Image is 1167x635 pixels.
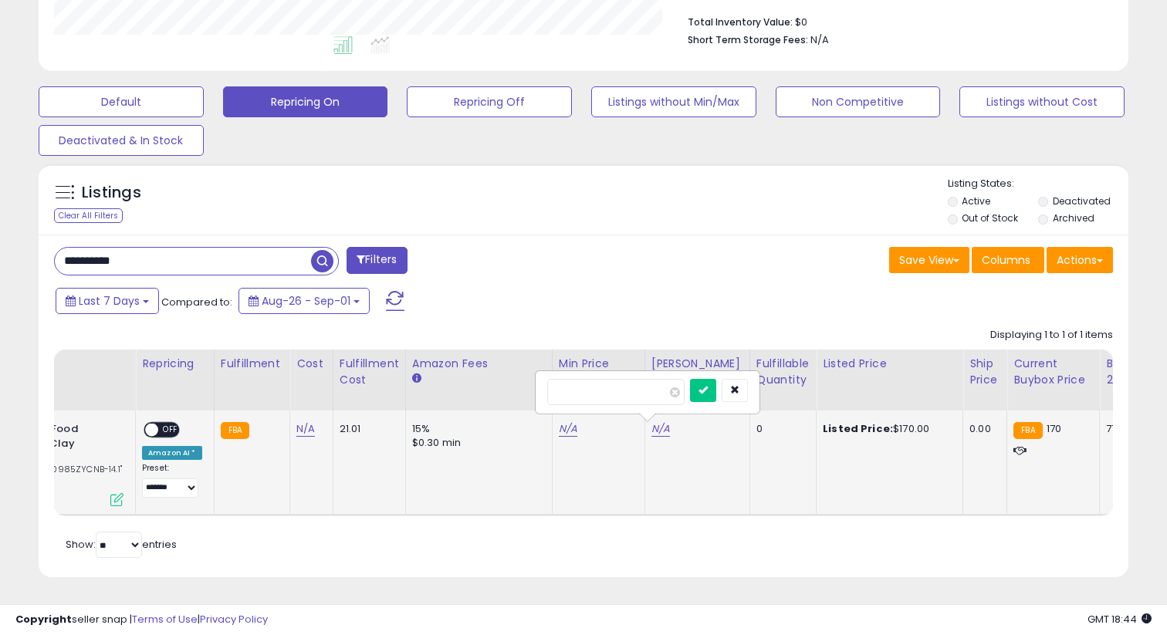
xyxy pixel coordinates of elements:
[959,86,1125,117] button: Listings without Cost
[756,422,804,436] div: 0
[412,372,421,386] small: Amazon Fees.
[15,613,268,627] div: seller snap | |
[221,422,249,439] small: FBA
[39,125,204,156] button: Deactivated & In Stock
[559,421,577,437] a: N/A
[969,356,1000,388] div: Ship Price
[158,424,183,437] span: OFF
[823,421,893,436] b: Listed Price:
[223,86,388,117] button: Repricing On
[990,328,1113,343] div: Displaying 1 to 1 of 1 items
[82,182,141,204] h5: Listings
[347,247,407,274] button: Filters
[962,211,1018,225] label: Out of Stock
[412,356,546,372] div: Amazon Fees
[1106,356,1162,388] div: BB Share 24h.
[340,422,394,436] div: 21.01
[962,194,990,208] label: Active
[15,612,72,627] strong: Copyright
[823,422,951,436] div: $170.00
[142,463,202,498] div: Preset:
[412,436,540,450] div: $0.30 min
[889,247,969,273] button: Save View
[221,356,283,372] div: Fulfillment
[340,356,399,388] div: Fulfillment Cost
[688,15,793,29] b: Total Inventory Value:
[161,295,232,309] span: Compared to:
[142,356,208,372] div: Repricing
[142,446,202,460] div: Amazon AI *
[1013,422,1042,439] small: FBA
[591,86,756,117] button: Listings without Min/Max
[776,86,941,117] button: Non Competitive
[79,293,140,309] span: Last 7 Days
[132,612,198,627] a: Terms of Use
[54,208,123,223] div: Clear All Filters
[39,86,204,117] button: Default
[262,293,350,309] span: Aug-26 - Sep-01
[651,421,670,437] a: N/A
[1088,612,1152,627] span: 2025-09-9 18:44 GMT
[823,356,956,372] div: Listed Price
[1053,211,1094,225] label: Archived
[200,612,268,627] a: Privacy Policy
[969,422,995,436] div: 0.00
[66,537,177,552] span: Show: entries
[688,12,1101,30] li: $0
[1053,194,1111,208] label: Deactivated
[412,422,540,436] div: 15%
[56,288,159,314] button: Last 7 Days
[651,356,743,372] div: [PERSON_NAME]
[756,356,810,388] div: Fulfillable Quantity
[296,421,315,437] a: N/A
[407,86,572,117] button: Repricing Off
[948,177,1129,191] p: Listing States:
[688,33,808,46] b: Short Term Storage Fees:
[238,288,370,314] button: Aug-26 - Sep-01
[1047,421,1061,436] span: 170
[972,247,1044,273] button: Columns
[296,356,326,372] div: Cost
[1013,356,1093,388] div: Current Buybox Price
[559,356,638,372] div: Min Price
[982,252,1030,268] span: Columns
[810,32,829,47] span: N/A
[1047,247,1113,273] button: Actions
[1106,422,1157,436] div: 77%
